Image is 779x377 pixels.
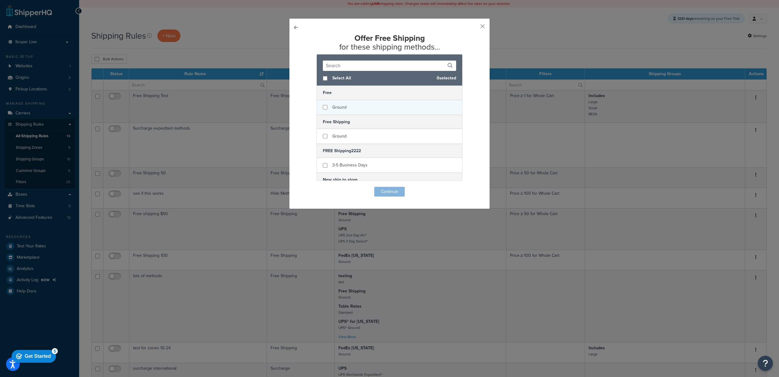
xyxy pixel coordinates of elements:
h2: for these shipping methods... [305,34,474,51]
h5: Free [317,86,462,100]
h5: FREE Shipping2222 [317,144,462,158]
div: 5 [43,1,49,7]
h5: New ship to store [317,173,462,187]
div: Get Started [16,7,42,12]
span: Select All [332,74,432,82]
button: Open Resource Center [758,356,773,371]
div: Get Started 5 items remaining, 0% complete [2,3,47,16]
strong: Offer Free Shipping [355,32,425,44]
input: Search [323,61,456,71]
div: 0 selected [317,71,462,86]
h5: Free Shipping [317,115,462,129]
span: 3-5 Business Days [332,162,368,168]
span: Ground [332,104,347,110]
span: Ground [332,133,347,139]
